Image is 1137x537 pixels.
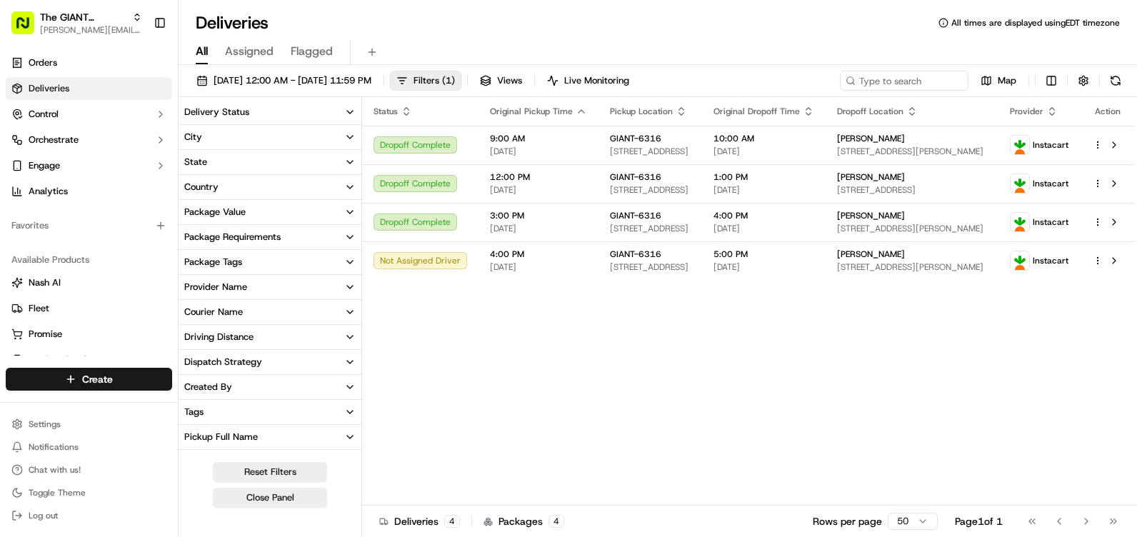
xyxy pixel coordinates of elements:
[184,456,279,468] div: Pickup Business Name
[713,106,800,117] span: Original Dropoff Time
[29,82,69,95] span: Deliveries
[1033,216,1068,228] span: Instacart
[490,171,587,183] span: 12:00 PM
[6,323,172,346] button: Promise
[29,56,57,69] span: Orders
[190,71,378,91] button: [DATE] 12:00 AM - [DATE] 11:59 PM
[196,43,208,60] span: All
[6,249,172,271] div: Available Products
[713,210,814,221] span: 4:00 PM
[837,249,905,260] span: [PERSON_NAME]
[6,154,172,177] button: Engage
[713,133,814,144] span: 10:00 AM
[6,77,172,100] a: Deliveries
[490,210,587,221] span: 3:00 PM
[564,74,629,87] span: Live Monitoring
[1106,71,1126,91] button: Refresh
[1011,136,1029,154] img: profile_instacart_ahold_partner.png
[713,171,814,183] span: 1:00 PM
[610,223,691,234] span: [STREET_ADDRESS]
[490,249,587,260] span: 4:00 PM
[6,460,172,480] button: Chat with us!
[6,297,172,320] button: Fleet
[549,515,564,528] div: 4
[179,375,361,399] button: Created By
[29,185,68,198] span: Analytics
[179,250,361,274] button: Package Tags
[490,184,587,196] span: [DATE]
[951,17,1120,29] span: All times are displayed using EDT timezone
[82,372,113,386] span: Create
[541,71,636,91] button: Live Monitoring
[1011,174,1029,193] img: profile_instacart_ahold_partner.png
[490,146,587,157] span: [DATE]
[184,356,262,368] div: Dispatch Strategy
[179,450,361,474] button: Pickup Business Name
[837,184,987,196] span: [STREET_ADDRESS]
[1010,106,1043,117] span: Provider
[837,261,987,273] span: [STREET_ADDRESS][PERSON_NAME]
[29,134,79,146] span: Orchestrate
[610,133,661,144] span: GIANT-6316
[184,406,204,418] div: Tags
[11,302,166,315] a: Fleet
[29,159,60,172] span: Engage
[184,331,254,343] div: Driving Distance
[484,514,564,528] div: Packages
[974,71,1023,91] button: Map
[225,43,274,60] span: Assigned
[179,400,361,424] button: Tags
[6,103,172,126] button: Control
[179,175,361,199] button: Country
[29,510,58,521] span: Log out
[837,133,905,144] span: [PERSON_NAME]
[179,425,361,449] button: Pickup Full Name
[214,74,371,87] span: [DATE] 12:00 AM - [DATE] 11:59 PM
[6,180,172,203] a: Analytics
[184,281,247,293] div: Provider Name
[29,487,86,498] span: Toggle Theme
[29,108,59,121] span: Control
[813,514,882,528] p: Rows per page
[955,514,1003,528] div: Page 1 of 1
[6,129,172,151] button: Orchestrate
[184,306,243,318] div: Courier Name
[1033,139,1068,151] span: Instacart
[40,24,142,36] button: [PERSON_NAME][EMAIL_ADDRESS][PERSON_NAME][DOMAIN_NAME]
[490,223,587,234] span: [DATE]
[184,256,242,268] div: Package Tags
[184,181,219,194] div: Country
[610,261,691,273] span: [STREET_ADDRESS]
[490,133,587,144] span: 9:00 AM
[179,325,361,349] button: Driving Distance
[713,249,814,260] span: 5:00 PM
[29,464,81,476] span: Chat with us!
[179,150,361,174] button: State
[6,271,172,294] button: Nash AI
[837,146,987,157] span: [STREET_ADDRESS][PERSON_NAME]
[179,225,361,249] button: Package Requirements
[213,488,327,508] button: Close Panel
[184,431,258,443] div: Pickup Full Name
[444,515,460,528] div: 4
[179,100,361,124] button: Delivery Status
[713,223,814,234] span: [DATE]
[837,223,987,234] span: [STREET_ADDRESS][PERSON_NAME]
[610,210,661,221] span: GIANT-6316
[442,74,455,87] span: ( 1 )
[713,184,814,196] span: [DATE]
[29,276,61,289] span: Nash AI
[29,418,61,430] span: Settings
[6,483,172,503] button: Toggle Theme
[6,348,172,371] button: Product Catalog
[998,74,1016,87] span: Map
[713,261,814,273] span: [DATE]
[490,261,587,273] span: [DATE]
[1011,251,1029,270] img: profile_instacart_ahold_partner.png
[6,368,172,391] button: Create
[184,231,281,244] div: Package Requirements
[179,275,361,299] button: Provider Name
[837,210,905,221] span: [PERSON_NAME]
[179,350,361,374] button: Dispatch Strategy
[713,146,814,157] span: [DATE]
